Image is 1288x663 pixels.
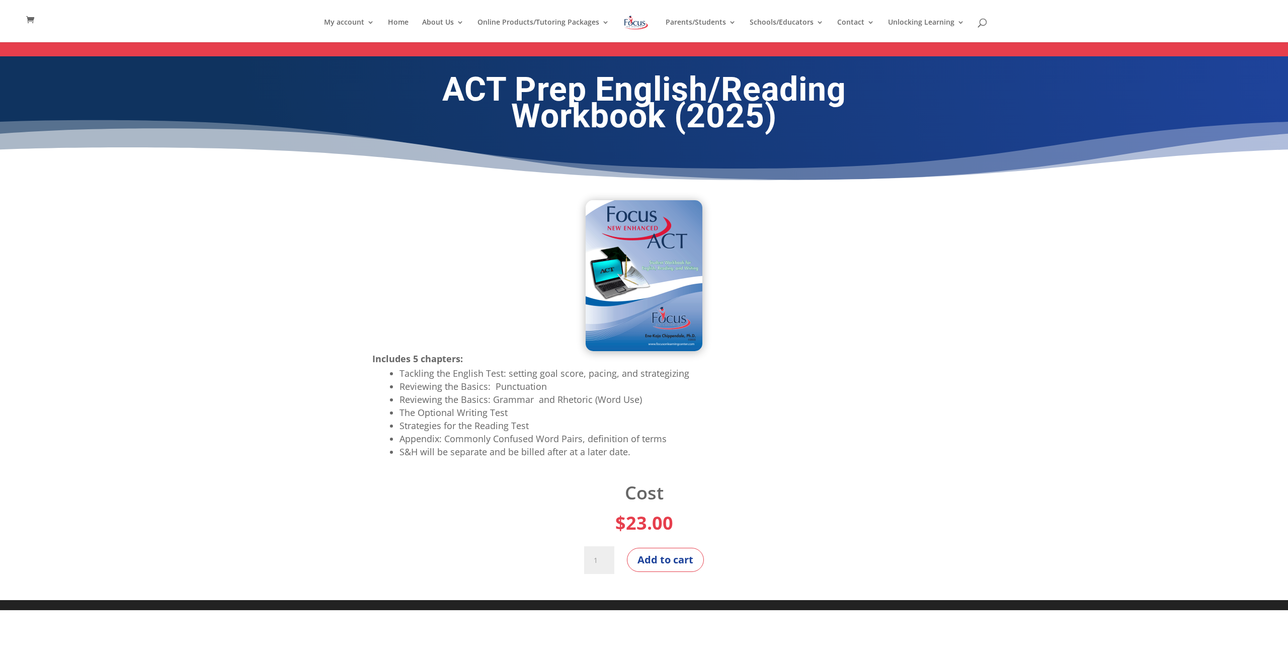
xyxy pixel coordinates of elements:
input: Product quantity [584,546,614,574]
bdi: 23.00 [615,511,673,535]
a: Parents/Students [666,19,736,42]
a: Unlocking Learning [888,19,964,42]
img: ACT Prep English-Reading Workbook (2025 ed. 1) [586,200,702,351]
span: Reviewing the Basics: Punctuation [399,380,547,392]
img: Focus on Learning [623,14,649,32]
p: Cost [372,485,916,501]
button: Add to cart [627,548,704,572]
a: Schools/Educators [750,19,824,42]
strong: Includes 5 chapters: [372,353,463,365]
span: $ [615,511,626,535]
li: S&H will be separate and be billed after at a later date. [399,445,916,458]
span: Reviewing the Basics: Grammar and Rhetoric (Word Use) [399,393,642,405]
span: The Optional Writing Test [399,406,508,419]
a: Online Products/Tutoring Packages [477,19,609,42]
a: Contact [837,19,874,42]
a: Home [388,19,409,42]
a: My account [324,19,374,42]
a: About Us [422,19,464,42]
span: Tackling the English Test: setting goal score, pacing, and strategizing [399,367,689,379]
span: Strategies for the Reading Test [399,420,529,432]
span: Appendix: Commonly Confused Word Pairs, definition of terms [399,433,667,445]
h1: ACT Prep English/Reading Workbook (2025) [372,76,916,135]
